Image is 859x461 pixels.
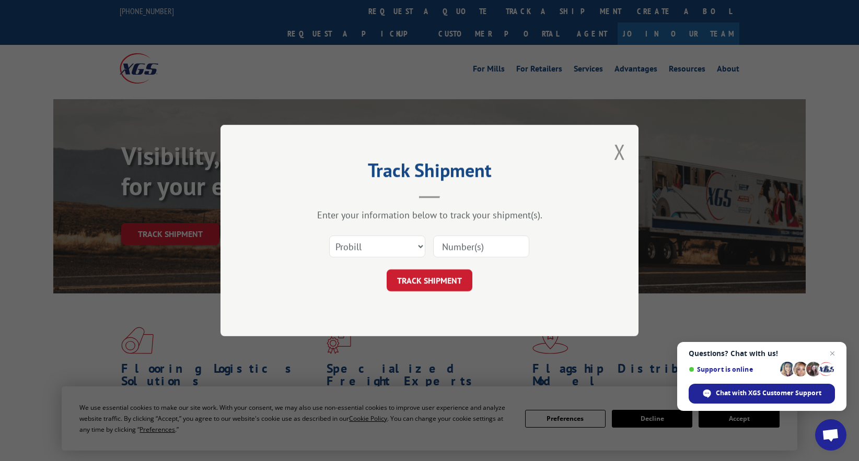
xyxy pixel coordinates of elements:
div: Open chat [815,419,846,451]
button: Close modal [614,138,625,166]
button: TRACK SHIPMENT [387,269,472,291]
div: Chat with XGS Customer Support [689,384,835,404]
span: Questions? Chat with us! [689,349,835,358]
h2: Track Shipment [273,163,586,183]
span: Chat with XGS Customer Support [716,388,821,398]
span: Support is online [689,365,776,373]
span: Close chat [826,347,839,360]
input: Number(s) [433,235,529,257]
div: Enter your information below to track your shipment(s). [273,209,586,221]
